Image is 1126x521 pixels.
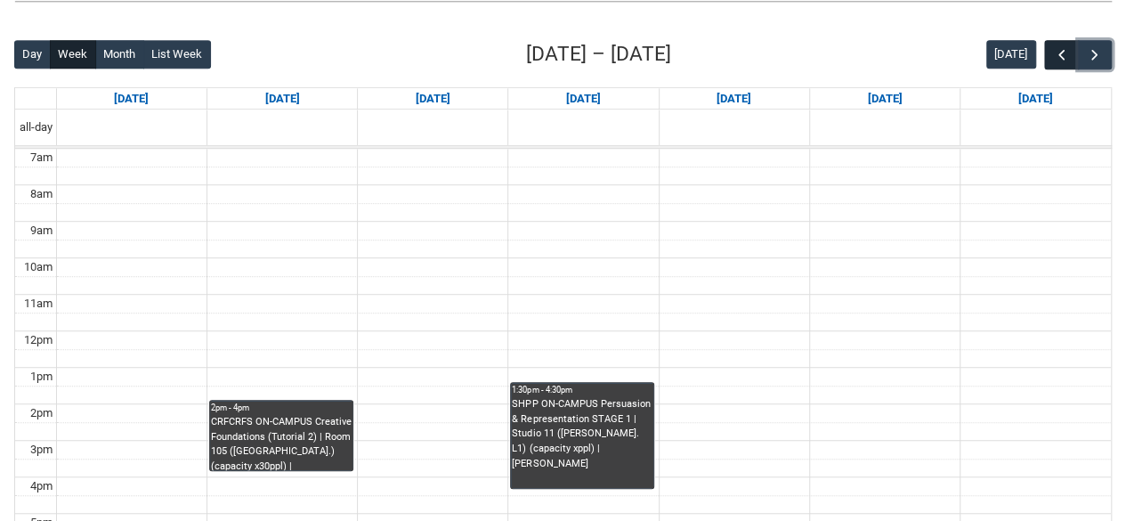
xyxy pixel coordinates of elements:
div: 1:30pm - 4:30pm [512,384,652,396]
span: all-day [16,118,56,136]
div: 12pm [20,331,56,349]
button: Next Week [1078,40,1112,69]
button: List Week [143,40,211,69]
div: 8am [27,185,56,203]
a: Go to November 4, 2025 [412,88,454,110]
a: Go to November 8, 2025 [1015,88,1057,110]
button: Day [14,40,51,69]
button: Week [50,40,96,69]
div: CRFCRFS ON-CAMPUS Creative Foundations (Tutorial 2) | Room 105 ([GEOGRAPHIC_DATA].) (capacity x30... [211,415,352,470]
div: 7am [27,149,56,167]
div: 2pm - 4pm [211,402,352,414]
a: Go to November 2, 2025 [110,88,152,110]
div: 9am [27,222,56,240]
div: 2pm [27,404,56,422]
div: 4pm [27,477,56,495]
a: Go to November 6, 2025 [713,88,755,110]
div: SHPP ON-CAMPUS Persuasion & Representation STAGE 1 | Studio 11 ([PERSON_NAME]. L1) (capacity xppl... [512,397,652,471]
button: Previous Week [1044,40,1078,69]
h2: [DATE] – [DATE] [526,39,671,69]
div: 11am [20,295,56,313]
a: Go to November 5, 2025 [563,88,604,110]
a: Go to November 7, 2025 [864,88,906,110]
div: 1pm [27,368,56,386]
div: 10am [20,258,56,276]
a: Go to November 3, 2025 [261,88,303,110]
button: [DATE] [986,40,1036,69]
button: Month [95,40,144,69]
div: 3pm [27,441,56,459]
